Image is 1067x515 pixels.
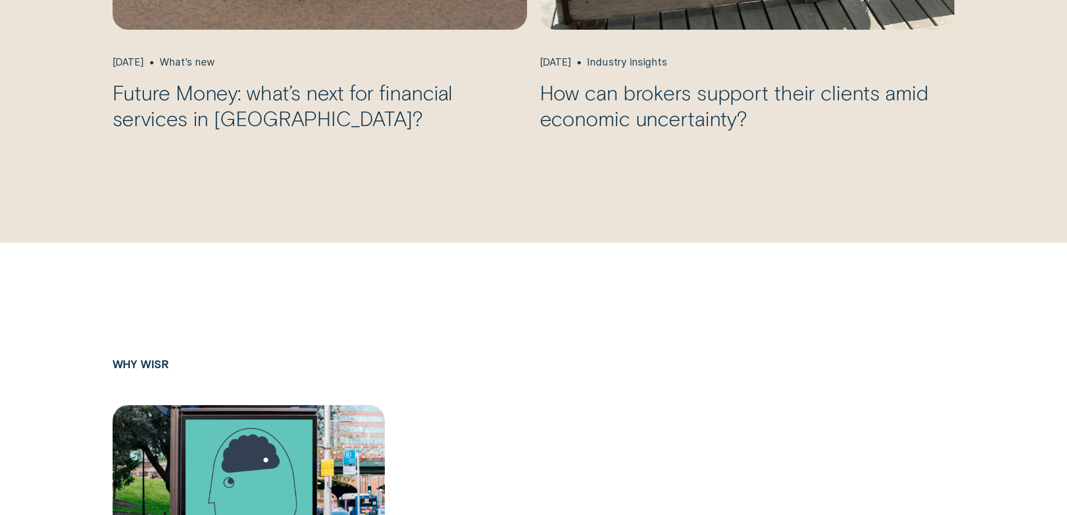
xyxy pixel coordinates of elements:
h3: How can brokers support their clients amid economic uncertainty? [540,80,955,131]
h4: Why Wisr [113,358,169,370]
h3: Future Money: what’s next for financial services in [GEOGRAPHIC_DATA]? [113,80,528,131]
div: [DATE] [540,56,571,68]
div: What's new [160,56,214,68]
div: Industry insights [587,56,667,68]
div: [DATE] [113,56,144,68]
